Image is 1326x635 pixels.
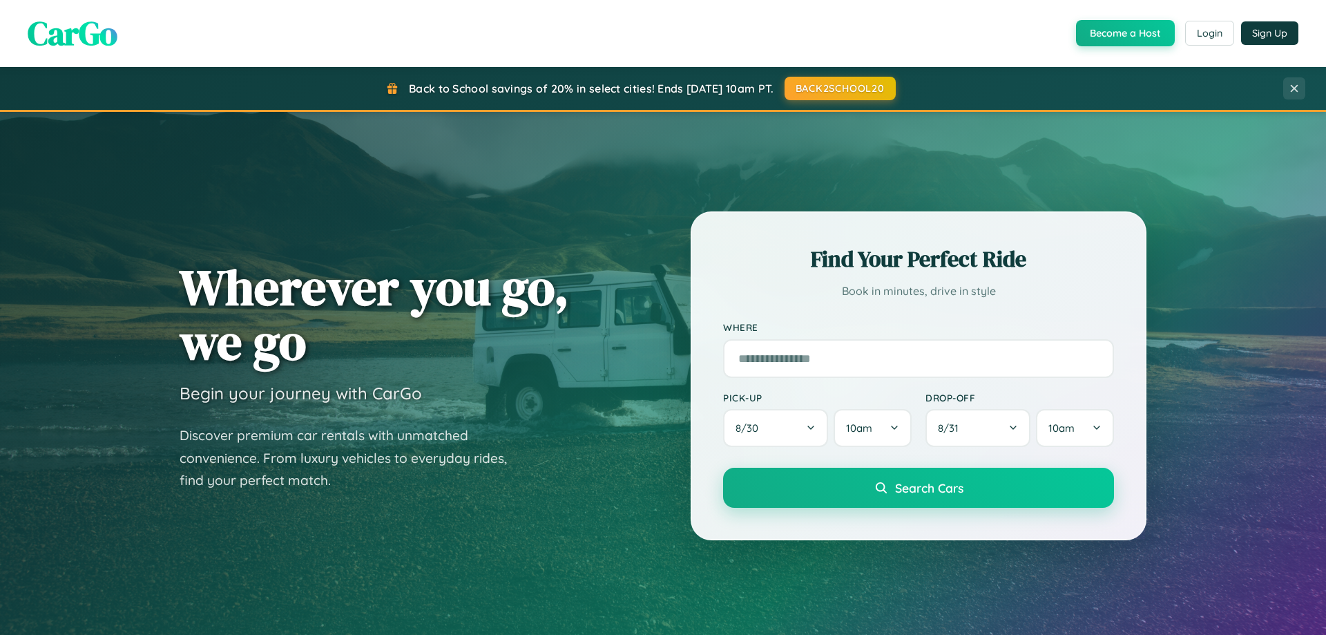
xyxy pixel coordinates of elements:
label: Pick-up [723,392,912,404]
label: Where [723,322,1114,334]
button: 10am [834,409,912,447]
span: 8 / 30 [736,421,765,435]
span: Back to School savings of 20% in select cities! Ends [DATE] 10am PT. [409,82,773,95]
button: Sign Up [1241,21,1298,45]
span: Search Cars [895,480,963,495]
button: BACK2SCHOOL20 [785,77,896,100]
button: Search Cars [723,468,1114,508]
p: Discover premium car rentals with unmatched convenience. From luxury vehicles to everyday rides, ... [180,424,525,492]
h1: Wherever you go, we go [180,260,569,369]
span: 10am [846,421,872,435]
button: Become a Host [1076,20,1175,46]
button: 10am [1036,409,1114,447]
label: Drop-off [925,392,1114,404]
button: Login [1185,21,1234,46]
h3: Begin your journey with CarGo [180,383,422,404]
span: 8 / 31 [938,421,965,435]
span: CarGo [28,10,117,56]
button: 8/31 [925,409,1030,447]
p: Book in minutes, drive in style [723,281,1114,301]
button: 8/30 [723,409,828,447]
h2: Find Your Perfect Ride [723,244,1114,274]
span: 10am [1048,421,1075,435]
